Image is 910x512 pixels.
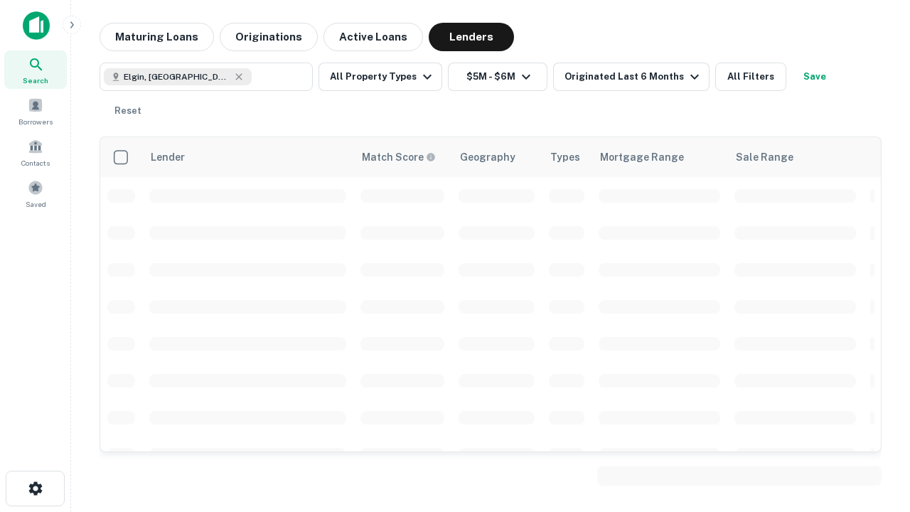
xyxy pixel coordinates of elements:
[460,149,515,166] div: Geography
[451,137,542,177] th: Geography
[542,137,591,177] th: Types
[715,63,786,91] button: All Filters
[318,63,442,91] button: All Property Types
[4,174,67,213] a: Saved
[100,23,214,51] button: Maturing Loans
[21,157,50,169] span: Contacts
[362,149,436,165] div: Capitalize uses an advanced AI algorithm to match your search with the best lender. The match sco...
[105,97,151,125] button: Reset
[839,353,910,421] iframe: Chat Widget
[323,23,423,51] button: Active Loans
[792,63,837,91] button: Save your search to get updates of matches that match your search criteria.
[4,50,67,89] a: Search
[124,70,230,83] span: Elgin, [GEOGRAPHIC_DATA], [GEOGRAPHIC_DATA]
[23,75,48,86] span: Search
[4,92,67,130] a: Borrowers
[600,149,684,166] div: Mortgage Range
[4,133,67,171] a: Contacts
[727,137,863,177] th: Sale Range
[448,63,547,91] button: $5M - $6M
[550,149,580,166] div: Types
[736,149,793,166] div: Sale Range
[151,149,185,166] div: Lender
[362,149,433,165] h6: Match Score
[564,68,703,85] div: Originated Last 6 Months
[142,137,353,177] th: Lender
[591,137,727,177] th: Mortgage Range
[429,23,514,51] button: Lenders
[23,11,50,40] img: capitalize-icon.png
[26,198,46,210] span: Saved
[353,137,451,177] th: Capitalize uses an advanced AI algorithm to match your search with the best lender. The match sco...
[553,63,710,91] button: Originated Last 6 Months
[220,23,318,51] button: Originations
[18,116,53,127] span: Borrowers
